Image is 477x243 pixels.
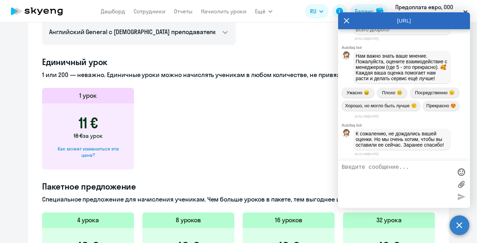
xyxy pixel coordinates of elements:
div: Как может измениться эта цена? [53,146,123,158]
a: Дашборд [101,8,125,15]
p: Предоплата евро, ООО «Роял Арк Армения» [395,3,461,20]
span: К сожалению, не дождались вашей оценки. Но мы очень хотим, чтобы вы оставили ее сейчас. Заранее с... [356,131,444,148]
button: RU [305,4,328,18]
button: Предоплата евро, ООО «Роял Арк Армения» [392,3,471,20]
a: Сотрудники [134,8,166,15]
img: bot avatar [342,51,351,62]
h4: Единичный урок [42,56,435,68]
p: Специальное предложение для начисления ученикам. Чем больше уроков в пакете, тем выгоднее цена. [42,195,435,204]
h4: Пакетное предложение [42,181,435,192]
img: balance [376,8,383,15]
span: Плохо ☹️ [382,90,402,95]
span: Ещё [255,7,266,15]
time: 15:51:56[DATE] [354,37,378,40]
span: Нам важно знать ваше мнение. Пожалуйста, оцените взаимодействие с менеджером (где 5 - это прекрас... [356,53,449,81]
h5: 4 урока [77,216,99,225]
p: 1 или 200 — неважно. Единичные уроки можно начислять ученикам в любом количестве, не привязываясь... [42,70,435,79]
h3: 11 € [79,115,98,132]
button: Прекрасно 😍 [423,101,459,111]
div: Баланс [355,7,374,15]
button: Балансbalance [351,4,388,18]
h5: 1 урок [79,91,97,100]
span: за урок [83,132,103,139]
h5: 32 урока [376,216,402,225]
button: Ужасно 😖 [342,88,374,98]
time: 16:21:58[DATE] [354,152,378,156]
button: Ещё [255,4,273,18]
label: Лимит 10 файлов [456,179,466,190]
a: Начислить уроки [201,8,247,15]
img: bot avatar [342,129,351,139]
time: 15:51:58[DATE] [354,114,378,118]
a: Отчеты [174,8,193,15]
h5: 16 уроков [275,216,303,225]
button: Плохо ☹️ [377,88,407,98]
span: Посредственно 😑 [415,90,454,95]
div: Autofaq bot [342,123,470,127]
span: 18 € [74,132,83,139]
span: Хорошо, но могло быть лучше 🙂 [345,103,417,108]
button: Посредственно 😑 [410,88,459,98]
div: Autofaq bot [342,45,470,50]
span: Прекрасно 😍 [426,103,456,108]
button: Хорошо, но могло быть лучше 🙂 [342,101,420,111]
h5: 8 уроков [176,216,201,225]
span: Ужасно 😖 [347,90,369,95]
span: RU [310,7,316,15]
